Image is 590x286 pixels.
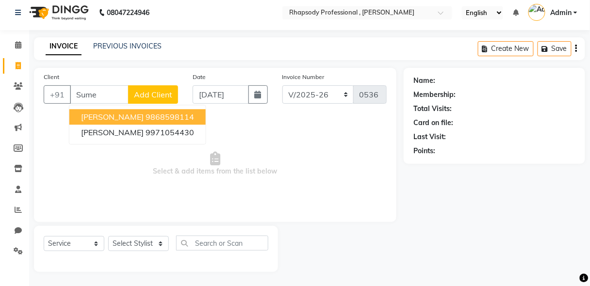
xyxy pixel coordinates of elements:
input: Search or Scan [176,236,268,251]
span: [PERSON_NAME] [81,112,144,122]
div: Points: [413,146,435,156]
div: Membership: [413,90,456,100]
label: Date [193,73,206,81]
a: INVOICE [46,38,82,55]
div: Last Visit: [413,132,446,142]
div: Name: [413,76,435,86]
span: Select & add items from the list below [44,115,387,212]
div: Card on file: [413,118,453,128]
img: Admin [528,4,545,21]
a: PREVIOUS INVOICES [93,42,162,50]
ngb-highlight: 9971054430 [146,127,194,137]
button: +91 [44,85,71,104]
label: Invoice Number [282,73,325,81]
label: Client [44,73,59,81]
input: Search by Name/Mobile/Email/Code [70,85,129,104]
span: Add Client [134,90,172,99]
span: Admin [550,8,572,18]
button: Add Client [128,85,178,104]
div: Total Visits: [413,104,452,114]
span: [PERSON_NAME] [81,127,144,137]
button: Save [538,41,572,56]
button: Create New [478,41,534,56]
ngb-highlight: 9868598114 [146,112,194,122]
